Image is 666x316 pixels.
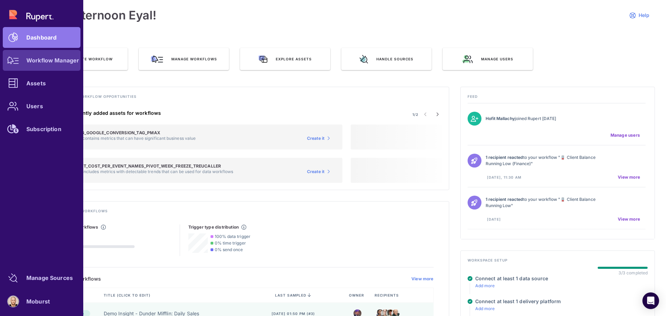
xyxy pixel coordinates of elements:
span: [DATE], 11:30 am [487,175,521,180]
h4: Discover new workflow opportunities [45,94,442,103]
strong: 1 recipient reacted [486,197,523,202]
span: Recipients [375,293,400,298]
div: Subscription [26,127,61,131]
div: Assets [26,81,46,85]
span: [DATE] 01:50 pm (#3) [272,311,315,316]
div: Moburst [26,299,50,304]
h4: Feed [468,94,648,103]
h1: Good afternoon Eyal! [37,8,156,22]
a: Subscription [3,119,80,139]
h4: Suggested recently added assets for workflows [45,110,342,116]
h3: QUICK ACTIONS [37,39,655,48]
h5: Trigger type distribution [188,224,239,230]
h4: Connect at least 1 delivery platform [475,298,561,305]
a: Add more [475,306,495,311]
a: Add more [475,283,495,288]
h4: Track existing workflows [45,208,442,217]
span: Title (click to edit) [104,293,152,298]
p: joined Rupert [DATE] [486,116,607,122]
span: Manage users [481,57,513,61]
span: 1/2 [412,112,418,117]
span: last sampled [275,293,306,297]
a: Assets [3,73,80,94]
a: Manage Sources [3,267,80,288]
span: Manage workflows [171,57,217,61]
p: 0/2 workflows [53,251,135,256]
div: Manage Sources [26,276,73,280]
h4: Workspace setup [468,258,648,267]
a: View more [411,276,434,282]
span: View more [618,174,640,180]
img: account-photo [8,296,19,307]
a: Users [3,96,80,117]
h5: Table: FACT_COST_PER_EVENT_NAMES_PIVOT_WEEK_FREEZE_TREUCALLER [61,163,233,169]
div: Workflow Manager [26,58,79,62]
span: Owner [349,293,366,298]
strong: 1 recipient reacted [486,155,523,160]
span: Help [639,12,649,18]
span: View more [618,216,640,222]
p: to your workflow "🪫 Client Balance Running Low (Finance)" [486,154,607,167]
div: 3/3 completed [618,270,648,275]
span: Explore assets [276,57,312,61]
span: 100% data trigger [215,234,250,239]
strong: Hofit Mallachy [486,116,515,121]
span: Create it [307,136,325,141]
div: Users [26,104,43,108]
span: [DATE] [487,217,501,222]
span: Handle sources [376,57,413,61]
span: Manage users [610,133,640,138]
div: Open Intercom Messenger [642,292,659,309]
span: 0% time trigger [215,240,246,246]
span: Create it [307,169,325,174]
span: Create Workflow [71,57,113,61]
p: to your workflow "🪫 Client Balance Running Low" [486,196,607,209]
p: This asset includes metrics with detectable trends that can be used for data workflows [61,169,233,174]
h4: Connect at least 1 data source [475,275,548,282]
span: 0% send once [215,247,243,252]
a: Workflow Manager [3,50,80,71]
